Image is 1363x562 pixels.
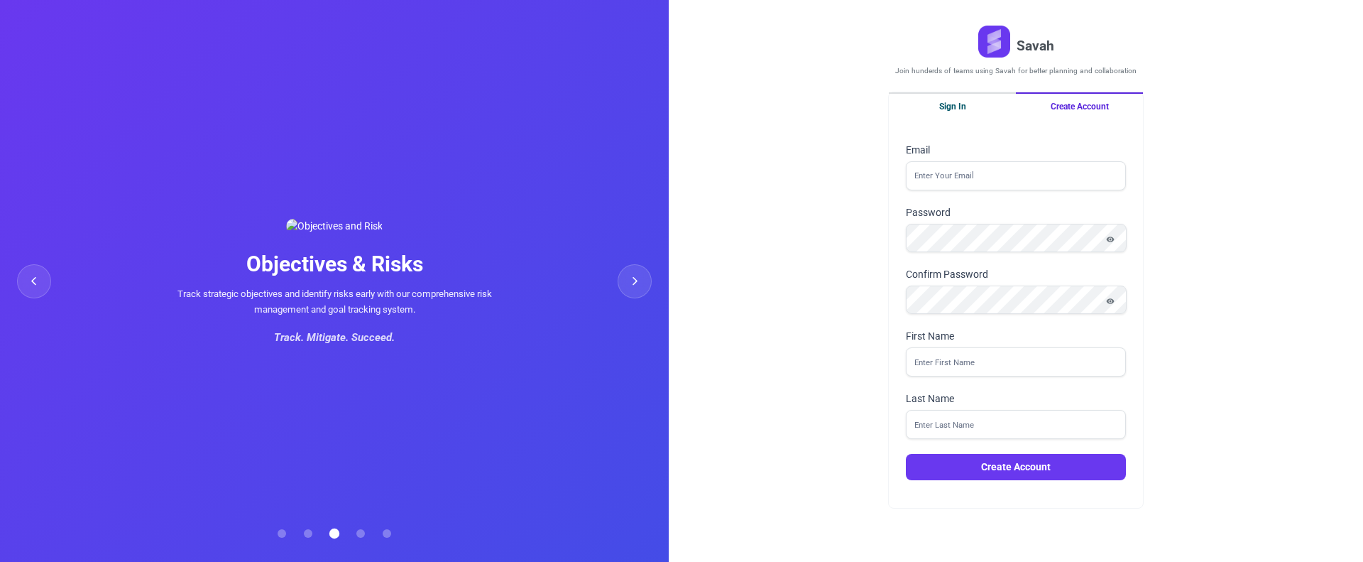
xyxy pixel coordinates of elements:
h2: Objectives & Risks [157,252,512,277]
h1: Savah [1017,33,1054,60]
label: Last Name [906,391,1126,406]
button: Create Account [1016,92,1143,119]
input: Enter Last Name [906,410,1126,439]
button: Sign In [889,92,1016,119]
img: Objectives and Risk [286,219,383,234]
div: Track. Mitigate. Succeed. [157,330,512,346]
input: Enter First Name [906,347,1126,377]
button: Show password [1096,287,1124,315]
p: Track strategic objectives and identify risks early with our comprehensive risk management and go... [157,286,512,316]
input: Enter Your Email [906,161,1126,190]
label: Confirm Password [906,267,1126,281]
img: Savah Logo [978,26,1010,58]
p: Join hunderds of teams using Savah for better planning and collaboration [895,66,1137,75]
iframe: Chat Widget [1292,494,1363,562]
label: Email [906,143,1126,157]
button: Show password [1096,225,1124,254]
button: Create Account [906,454,1126,480]
label: First Name [906,329,1126,343]
label: Password [906,205,1126,220]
